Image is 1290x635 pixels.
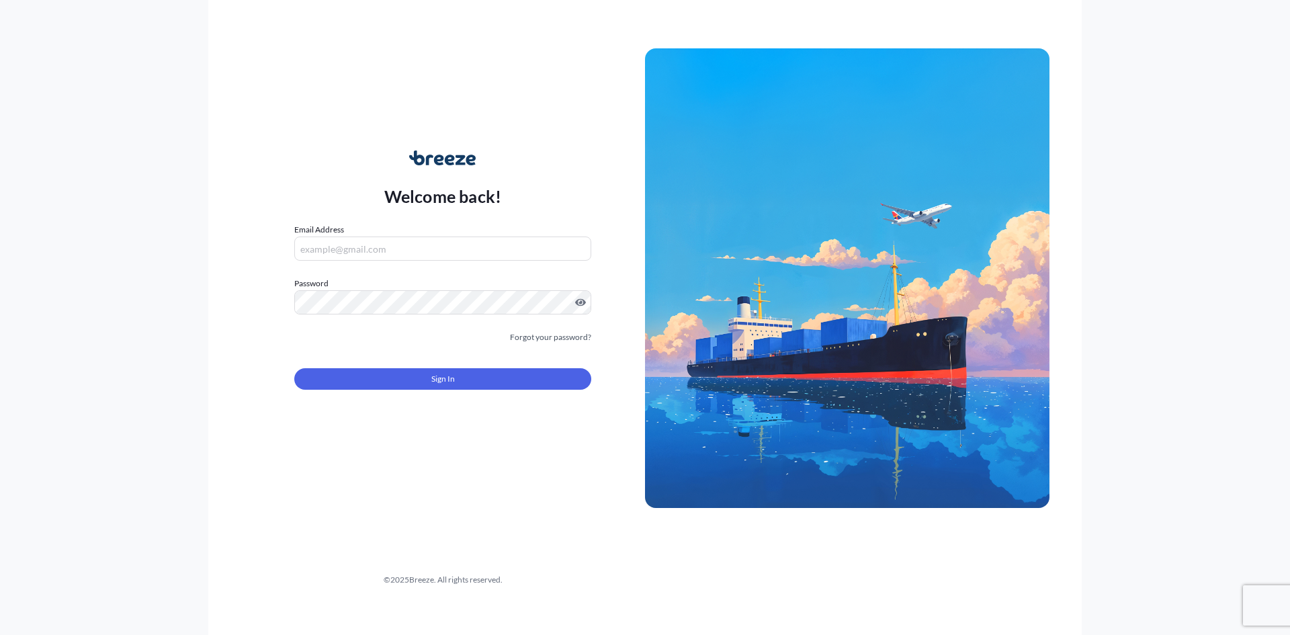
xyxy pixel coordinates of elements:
[294,223,344,237] label: Email Address
[294,368,591,390] button: Sign In
[510,331,591,344] a: Forgot your password?
[294,277,591,290] label: Password
[294,237,591,261] input: example@gmail.com
[241,573,645,587] div: © 2025 Breeze. All rights reserved.
[431,372,455,386] span: Sign In
[645,48,1049,508] img: Ship illustration
[384,185,502,207] p: Welcome back!
[575,297,586,308] button: Show password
